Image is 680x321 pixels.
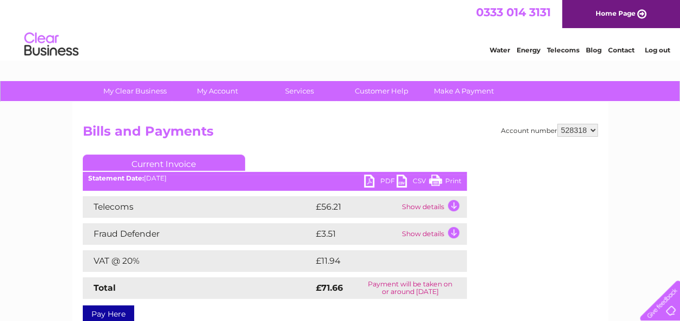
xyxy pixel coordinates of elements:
[354,277,467,299] td: Payment will be taken on or around [DATE]
[83,223,313,245] td: Fraud Defender
[255,81,344,101] a: Services
[24,28,79,61] img: logo.png
[313,223,399,245] td: £3.51
[547,46,579,54] a: Telecoms
[476,5,551,19] a: 0333 014 3131
[316,283,343,293] strong: £71.66
[644,46,670,54] a: Log out
[419,81,509,101] a: Make A Payment
[88,174,144,182] b: Statement Date:
[399,196,467,218] td: Show details
[173,81,262,101] a: My Account
[337,81,426,101] a: Customer Help
[608,46,635,54] a: Contact
[429,175,461,190] a: Print
[399,223,467,245] td: Show details
[83,124,598,144] h2: Bills and Payments
[313,250,443,272] td: £11.94
[490,46,510,54] a: Water
[83,196,313,218] td: Telecoms
[83,250,313,272] td: VAT @ 20%
[501,124,598,137] div: Account number
[364,175,397,190] a: PDF
[90,81,180,101] a: My Clear Business
[313,196,399,218] td: £56.21
[517,46,540,54] a: Energy
[586,46,602,54] a: Blog
[83,175,467,182] div: [DATE]
[83,155,245,171] a: Current Invoice
[94,283,116,293] strong: Total
[397,175,429,190] a: CSV
[85,6,596,52] div: Clear Business is a trading name of Verastar Limited (registered in [GEOGRAPHIC_DATA] No. 3667643...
